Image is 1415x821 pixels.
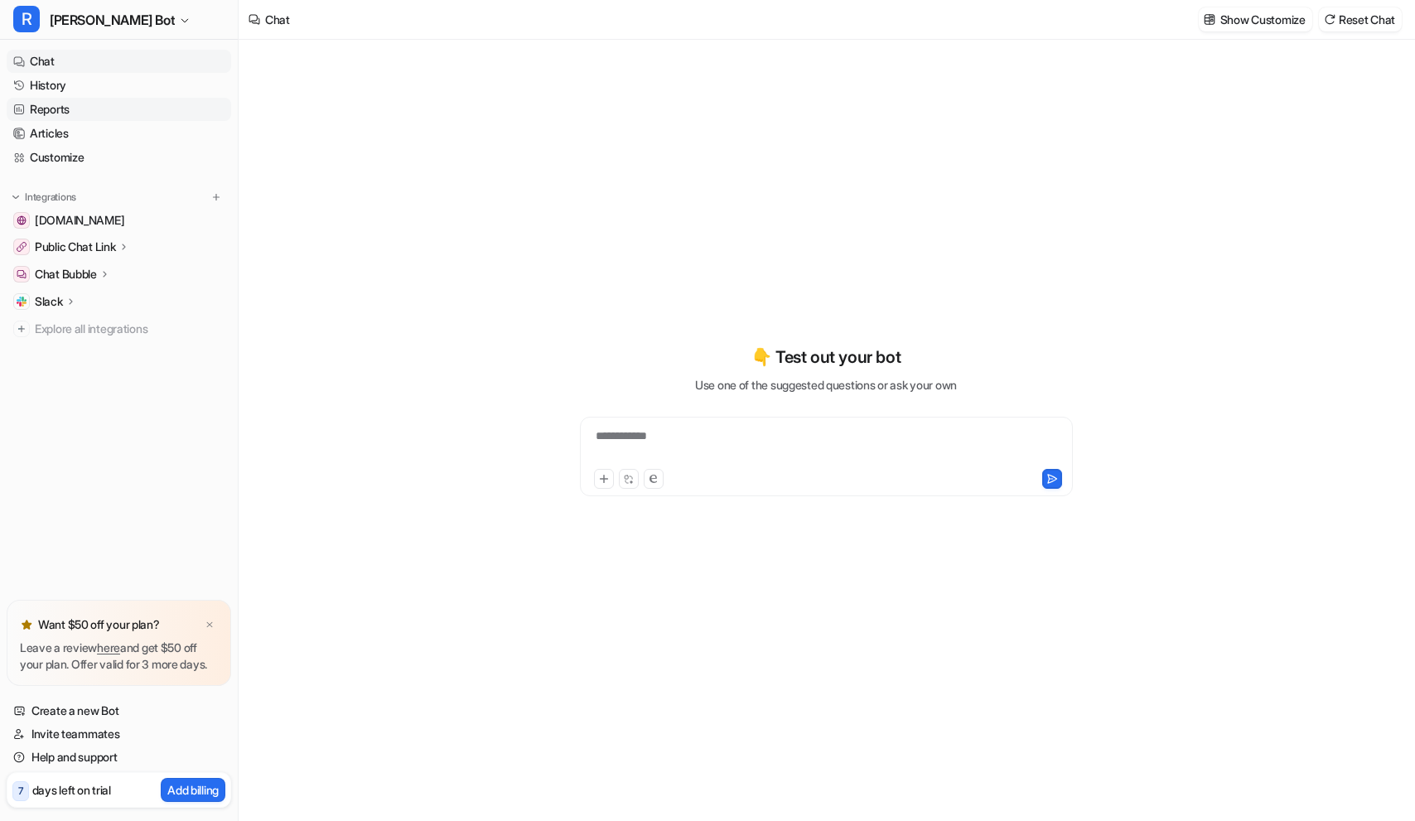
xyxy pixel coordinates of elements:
img: menu_add.svg [210,191,222,203]
img: Public Chat Link [17,242,27,252]
img: Slack [17,297,27,307]
img: expand menu [10,191,22,203]
button: Reset Chat [1319,7,1402,31]
img: explore all integrations [13,321,30,337]
img: getrella.com [17,215,27,225]
a: Create a new Bot [7,699,231,722]
p: 7 [18,784,23,799]
img: Chat Bubble [17,269,27,279]
p: Public Chat Link [35,239,116,255]
p: Want $50 off your plan? [38,616,160,633]
span: [PERSON_NAME] Bot [50,8,175,31]
p: Integrations [25,191,76,204]
span: R [13,6,40,32]
a: Chat [7,50,231,73]
a: Invite teammates [7,722,231,746]
a: Help and support [7,746,231,769]
a: getrella.com[DOMAIN_NAME] [7,209,231,232]
img: star [20,618,33,631]
div: Chat [265,11,290,28]
p: Show Customize [1220,11,1306,28]
span: Explore all integrations [35,316,225,342]
a: Explore all integrations [7,317,231,340]
a: here [97,640,120,654]
button: Integrations [7,189,81,205]
p: Add billing [167,781,219,799]
a: Reports [7,98,231,121]
p: 👇 Test out your bot [751,345,901,369]
img: x [205,620,215,630]
a: Customize [7,146,231,169]
p: Slack [35,293,63,310]
img: customize [1204,13,1215,26]
img: reset [1324,13,1335,26]
span: [DOMAIN_NAME] [35,212,124,229]
p: Use one of the suggested questions or ask your own [695,376,957,394]
p: Chat Bubble [35,266,97,283]
button: Add billing [161,778,225,802]
a: History [7,74,231,97]
a: Articles [7,122,231,145]
p: days left on trial [32,781,111,799]
p: Leave a review and get $50 off your plan. Offer valid for 3 more days. [20,640,218,673]
button: Show Customize [1199,7,1312,31]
